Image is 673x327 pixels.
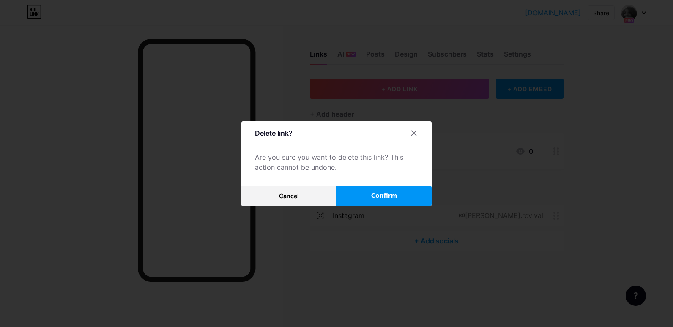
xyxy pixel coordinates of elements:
div: Are you sure you want to delete this link? This action cannot be undone. [255,152,418,172]
button: Cancel [241,186,336,206]
span: Confirm [371,191,397,200]
div: Delete link? [255,128,293,138]
span: Cancel [279,192,299,199]
button: Confirm [336,186,432,206]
